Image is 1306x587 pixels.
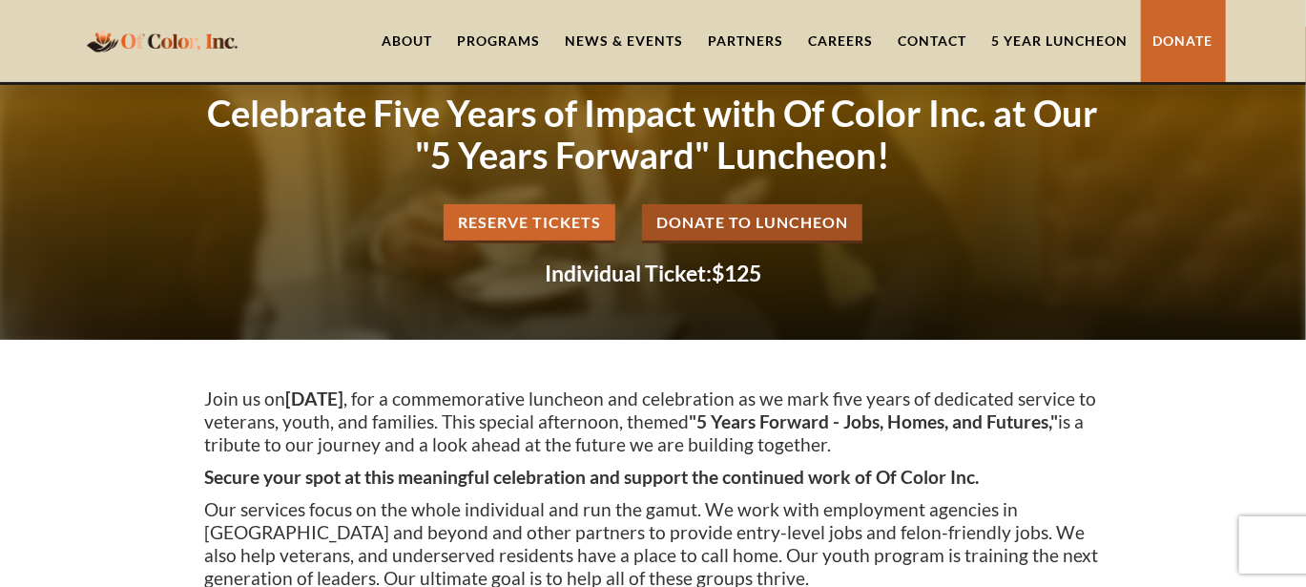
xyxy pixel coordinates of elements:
h2: $125 [205,262,1102,284]
a: Reserve Tickets [444,204,615,243]
strong: Secure your spot at this meaningful celebration and support the continued work of Of Color Inc. [205,466,980,488]
strong: [DATE] [286,388,344,409]
strong: Celebrate Five Years of Impact with Of Color Inc. at Our "5 Years Forward" Luncheon! [208,91,1099,177]
p: Join us on , for a commemorative luncheon and celebration as we mark five years of dedicated serv... [205,388,1102,456]
strong: "5 Years Forward - Jobs, Homes, and Futures," [690,410,1059,432]
div: Programs [458,31,541,51]
a: Donate to Luncheon [642,204,862,243]
a: home [81,18,243,63]
strong: Individual Ticket: [545,260,712,286]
